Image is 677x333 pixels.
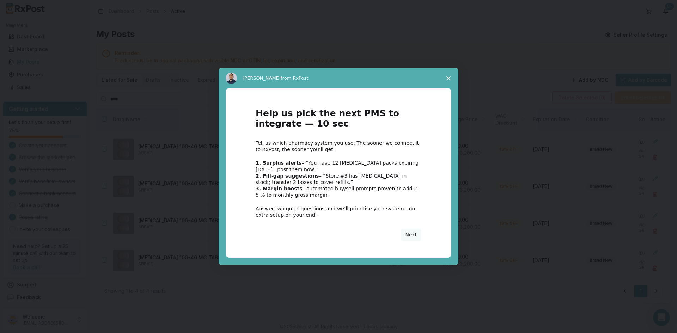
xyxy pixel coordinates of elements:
button: Next [401,229,421,241]
b: 1. Surplus alerts [256,160,302,166]
div: – automated buy/sell prompts proven to add 2-5 % to monthly gross margin. [256,185,421,198]
div: – “You have 12 [MEDICAL_DATA] packs expiring [DATE]—post them now.” [256,160,421,172]
b: 3. Margin boosts [256,186,303,191]
b: 2. Fill-gap suggestions [256,173,319,179]
h1: Help us pick the next PMS to integrate — 10 sec [256,109,421,133]
div: Tell us which pharmacy system you use. The sooner we connect it to RxPost, the sooner you’ll get: [256,140,421,153]
img: Profile image for Manuel [226,73,237,84]
span: Close survey [439,68,458,88]
div: – “Store #3 has [MEDICAL_DATA] in stock; transfer 2 boxes to cover refills.” [256,173,421,185]
span: [PERSON_NAME] [243,75,281,81]
div: Answer two quick questions and we’ll prioritise your system—no extra setup on your end. [256,205,421,218]
span: from RxPost [281,75,308,81]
